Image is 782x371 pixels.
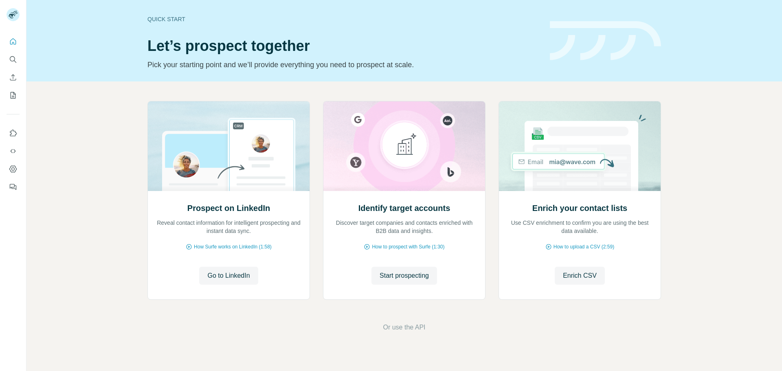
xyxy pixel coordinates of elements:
h2: Enrich your contact lists [532,202,627,214]
span: How Surfe works on LinkedIn (1:58) [194,243,272,250]
button: Enrich CSV [7,70,20,85]
button: Enrich CSV [555,267,605,285]
h2: Prospect on LinkedIn [187,202,270,214]
span: How to upload a CSV (2:59) [554,243,614,250]
button: Search [7,52,20,67]
p: Use CSV enrichment to confirm you are using the best data available. [507,219,652,235]
button: Or use the API [383,323,425,332]
p: Pick your starting point and we’ll provide everything you need to prospect at scale. [147,59,540,70]
button: Dashboard [7,162,20,176]
p: Discover target companies and contacts enriched with B2B data and insights. [332,219,477,235]
button: My lists [7,88,20,103]
span: How to prospect with Surfe (1:30) [372,243,444,250]
span: Start prospecting [380,271,429,281]
span: Enrich CSV [563,271,597,281]
span: Go to LinkedIn [207,271,250,281]
img: Prospect on LinkedIn [147,101,310,191]
button: Use Surfe API [7,144,20,158]
h2: Identify target accounts [358,202,450,214]
button: Go to LinkedIn [199,267,258,285]
button: Start prospecting [371,267,437,285]
h1: Let’s prospect together [147,38,540,54]
img: Enrich your contact lists [499,101,661,191]
img: banner [550,21,661,61]
div: Quick start [147,15,540,23]
p: Reveal contact information for intelligent prospecting and instant data sync. [156,219,301,235]
button: Use Surfe on LinkedIn [7,126,20,140]
button: Feedback [7,180,20,194]
img: Identify target accounts [323,101,485,191]
button: Quick start [7,34,20,49]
